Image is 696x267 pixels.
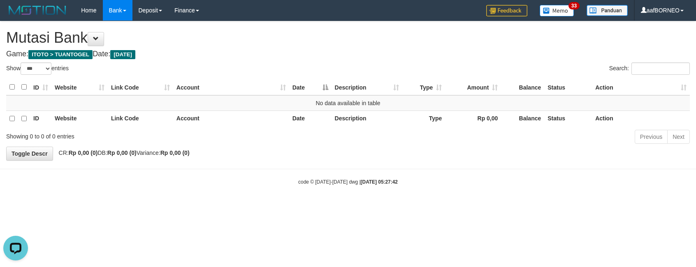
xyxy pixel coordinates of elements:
th: Rp 0,00 [445,110,501,127]
img: panduan.png [587,5,628,16]
strong: Rp 0,00 (0) [107,150,137,156]
h4: Game: Date: [6,50,690,58]
a: Toggle Descr [6,147,53,161]
span: [DATE] [110,50,135,59]
input: Search: [631,62,690,75]
img: MOTION_logo.png [6,4,69,16]
select: Showentries [21,62,51,75]
td: No data available in table [6,95,690,111]
h1: Mutasi Bank [6,30,690,46]
th: ID [30,110,51,127]
img: Button%20Memo.svg [540,5,574,16]
label: Show entries [6,62,69,75]
th: Action [592,110,690,127]
th: Status [544,79,592,95]
th: Status [544,110,592,127]
span: CR: DB: Variance: [55,150,190,156]
a: Previous [635,130,668,144]
th: Action: activate to sort column ascending [592,79,690,95]
button: Open LiveChat chat widget [3,3,28,28]
th: Description: activate to sort column ascending [332,79,403,95]
th: Type [402,110,445,127]
img: Feedback.jpg [486,5,527,16]
th: Website [51,110,108,127]
span: 33 [568,2,580,9]
th: Description [332,110,403,127]
th: Date: activate to sort column descending [289,79,332,95]
th: Link Code: activate to sort column ascending [108,79,173,95]
th: Link Code [108,110,173,127]
small: code © [DATE]-[DATE] dwg | [298,179,398,185]
th: Account: activate to sort column ascending [173,79,289,95]
label: Search: [609,62,690,75]
th: Type: activate to sort column ascending [402,79,445,95]
th: Amount: activate to sort column ascending [445,79,501,95]
span: ITOTO > TUANTOGEL [28,50,93,59]
a: Next [667,130,690,144]
th: Balance [501,79,544,95]
th: Account [173,110,289,127]
strong: Rp 0,00 (0) [69,150,98,156]
th: Balance [501,110,544,127]
strong: Rp 0,00 (0) [160,150,190,156]
th: Date [289,110,332,127]
strong: [DATE] 05:27:42 [361,179,398,185]
div: Showing 0 to 0 of 0 entries [6,129,284,140]
th: Website: activate to sort column ascending [51,79,108,95]
th: ID: activate to sort column ascending [30,79,51,95]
